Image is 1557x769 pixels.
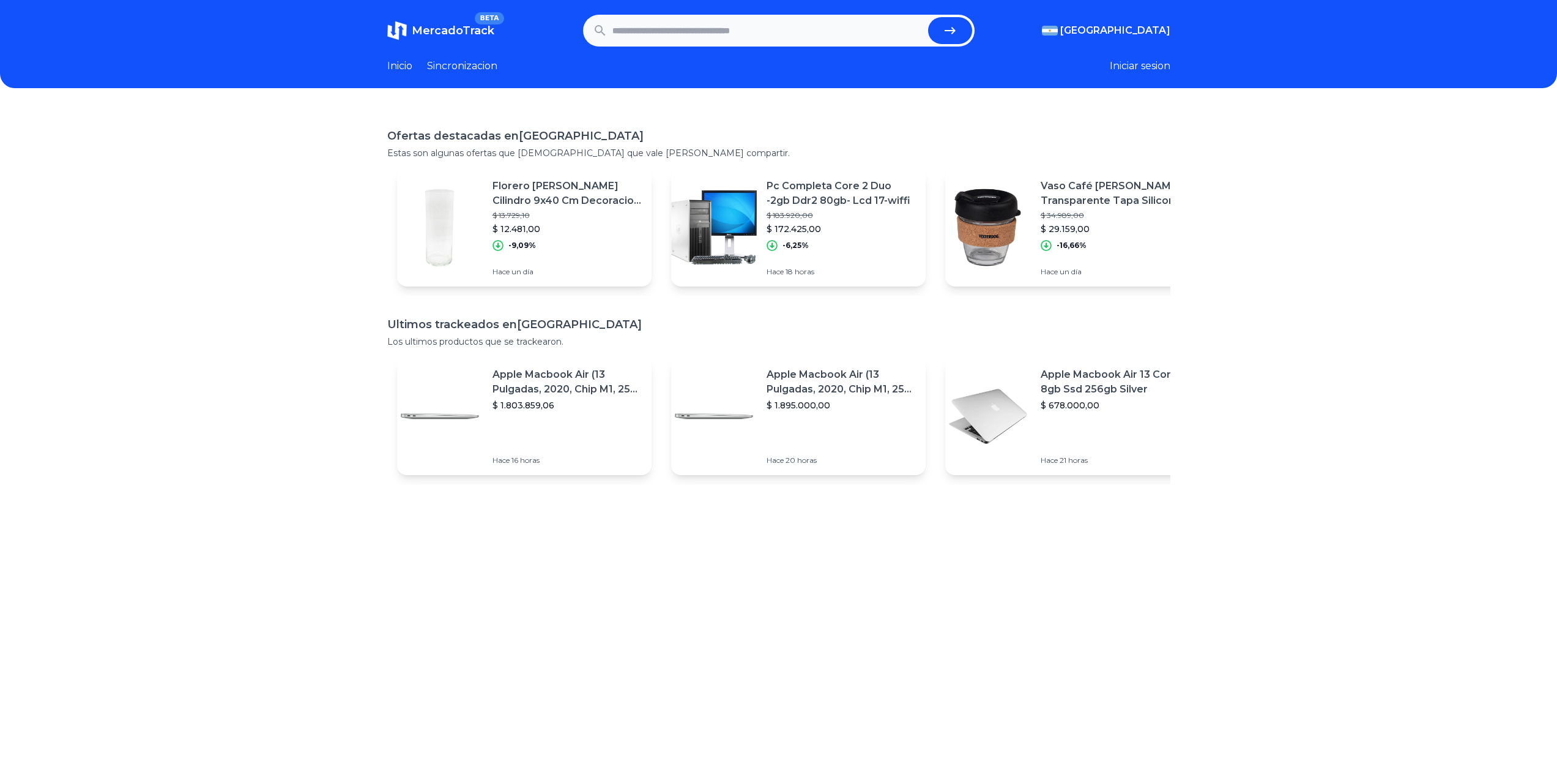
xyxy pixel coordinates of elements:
img: Featured image [397,373,483,459]
p: Apple Macbook Air 13 Core I5 8gb Ssd 256gb Silver [1041,367,1190,397]
p: $ 1.803.859,06 [492,399,642,411]
img: Featured image [671,185,757,271]
a: Featured imageApple Macbook Air 13 Core I5 8gb Ssd 256gb Silver$ 678.000,00Hace 21 horas [945,358,1200,475]
p: Hace un día [492,267,642,277]
p: Florero [PERSON_NAME] Cilindro 9x40 Cm Decoracion Plantas [492,179,642,208]
p: $ 1.895.000,00 [767,399,916,411]
img: MercadoTrack [387,21,407,40]
span: [GEOGRAPHIC_DATA] [1060,23,1170,38]
p: Apple Macbook Air (13 Pulgadas, 2020, Chip M1, 256 Gb De Ssd, 8 Gb De Ram) - Plata [492,367,642,397]
p: Hace 18 horas [767,267,916,277]
p: $ 172.425,00 [767,223,916,235]
img: Argentina [1042,26,1058,36]
h1: Ofertas destacadas en [GEOGRAPHIC_DATA] [387,127,1170,144]
h1: Ultimos trackeados en [GEOGRAPHIC_DATA] [387,316,1170,333]
p: -16,66% [1057,241,1087,250]
img: Featured image [671,373,757,459]
a: Featured imageFlorero [PERSON_NAME] Cilindro 9x40 Cm Decoracion Plantas$ 13.729,10$ 12.481,00-9,0... [397,169,652,287]
p: Vaso Café [PERSON_NAME] Transparente Tapa Silicona 230ml Waterdog [1041,179,1190,208]
p: Pc Completa Core 2 Duo -2gb Ddr2 80gb- Lcd 17-wiffi [767,179,916,208]
button: [GEOGRAPHIC_DATA] [1042,23,1170,38]
a: Featured imagePc Completa Core 2 Duo -2gb Ddr2 80gb- Lcd 17-wiffi$ 183.920,00$ 172.425,00-6,25%Ha... [671,169,926,287]
a: Inicio [387,59,412,73]
img: Featured image [945,185,1031,271]
p: Hace un día [1041,267,1190,277]
a: Featured imageVaso Café [PERSON_NAME] Transparente Tapa Silicona 230ml Waterdog$ 34.989,00$ 29.15... [945,169,1200,287]
p: Apple Macbook Air (13 Pulgadas, 2020, Chip M1, 256 Gb De Ssd, 8 Gb De Ram) - Plata [767,367,916,397]
a: Featured imageApple Macbook Air (13 Pulgadas, 2020, Chip M1, 256 Gb De Ssd, 8 Gb De Ram) - Plata$... [397,358,652,475]
a: MercadoTrackBETA [387,21,494,40]
button: Iniciar sesion [1110,59,1170,73]
span: MercadoTrack [412,24,494,37]
img: Featured image [397,185,483,271]
p: $ 678.000,00 [1041,399,1190,411]
p: Los ultimos productos que se trackearon. [387,336,1170,348]
p: Estas son algunas ofertas que [DEMOGRAPHIC_DATA] que vale [PERSON_NAME] compartir. [387,147,1170,159]
p: -9,09% [508,241,536,250]
p: Hace 21 horas [1041,456,1190,465]
img: Featured image [945,373,1031,459]
p: -6,25% [782,241,809,250]
p: $ 34.989,00 [1041,211,1190,220]
p: $ 13.729,10 [492,211,642,220]
p: $ 183.920,00 [767,211,916,220]
p: $ 29.159,00 [1041,223,1190,235]
p: $ 12.481,00 [492,223,642,235]
p: Hace 20 horas [767,456,916,465]
span: BETA [475,12,504,24]
a: Sincronizacion [427,59,497,73]
a: Featured imageApple Macbook Air (13 Pulgadas, 2020, Chip M1, 256 Gb De Ssd, 8 Gb De Ram) - Plata$... [671,358,926,475]
p: Hace 16 horas [492,456,642,465]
